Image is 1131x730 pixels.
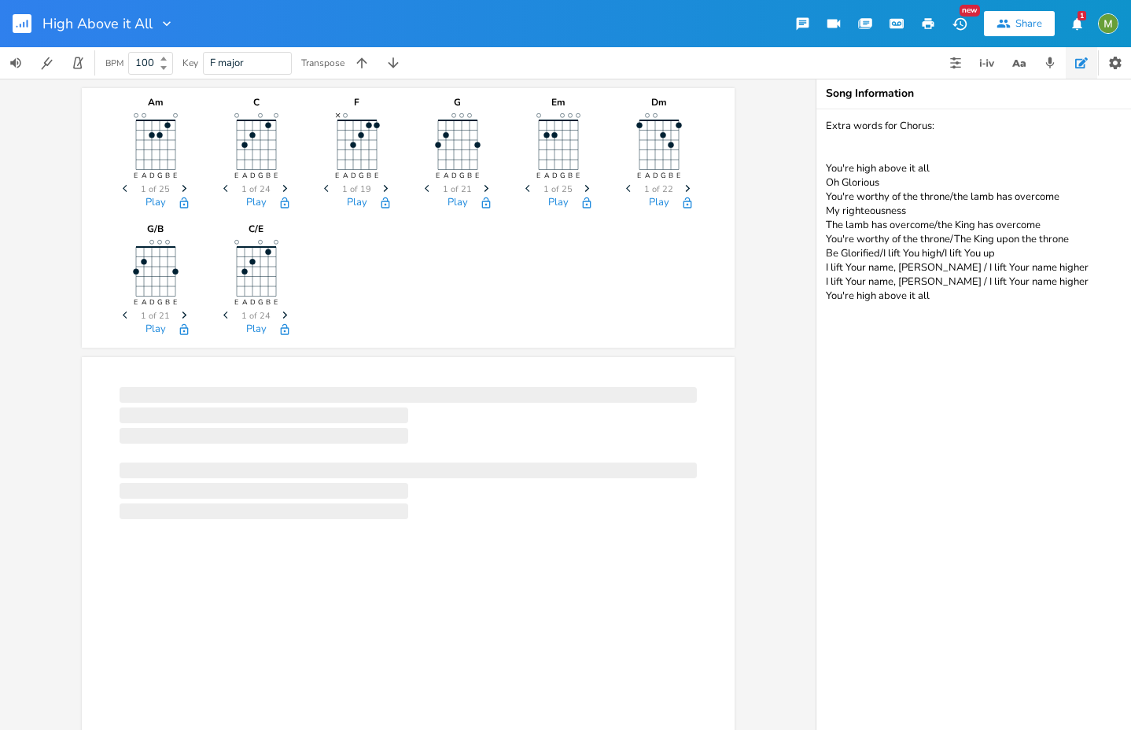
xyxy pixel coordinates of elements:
[636,171,640,180] text: E
[374,171,378,180] text: E
[257,171,263,180] text: G
[342,171,348,180] text: A
[241,312,271,320] span: 1 of 24
[652,171,658,180] text: D
[105,59,123,68] div: BPM
[944,9,975,38] button: New
[567,171,572,180] text: B
[265,297,270,307] text: B
[249,171,255,180] text: D
[42,17,153,31] span: High Above it All
[443,171,448,180] text: A
[448,197,468,210] button: Play
[334,171,338,180] text: E
[474,171,478,180] text: E
[575,171,579,180] text: E
[466,171,471,180] text: B
[217,224,296,234] div: C/E
[141,297,146,307] text: A
[984,11,1055,36] button: Share
[210,56,244,70] span: F major
[335,109,341,121] text: ×
[149,171,154,180] text: D
[816,109,1131,730] textarea: Extra words for Chorus: You're high above it all Oh Glorious You're worthy of the throne/the lamb...
[358,171,363,180] text: G
[443,185,472,194] span: 1 of 21
[451,171,456,180] text: D
[234,297,238,307] text: E
[146,197,166,210] button: Play
[273,171,277,180] text: E
[172,297,176,307] text: E
[559,171,565,180] text: G
[668,171,672,180] text: B
[1015,17,1042,31] div: Share
[551,171,557,180] text: D
[676,171,680,180] text: E
[257,297,263,307] text: G
[157,171,162,180] text: G
[644,171,650,180] text: A
[172,171,176,180] text: E
[241,171,247,180] text: A
[543,185,573,194] span: 1 of 25
[246,197,267,210] button: Play
[146,323,166,337] button: Play
[265,171,270,180] text: B
[241,297,247,307] text: A
[459,171,464,180] text: G
[350,171,356,180] text: D
[141,312,170,320] span: 1 of 21
[217,98,296,107] div: C
[301,58,344,68] div: Transpose
[116,224,195,234] div: G/B
[157,297,162,307] text: G
[149,297,154,307] text: D
[164,171,169,180] text: B
[366,171,370,180] text: B
[133,297,137,307] text: E
[1098,13,1118,34] img: Mik Sivak
[141,185,170,194] span: 1 of 25
[234,171,238,180] text: E
[133,171,137,180] text: E
[1078,11,1086,20] div: 1
[543,171,549,180] text: A
[960,5,980,17] div: New
[246,323,267,337] button: Play
[141,171,146,180] text: A
[644,185,673,194] span: 1 of 22
[116,98,195,107] div: Am
[536,171,540,180] text: E
[241,185,271,194] span: 1 of 24
[273,297,277,307] text: E
[249,297,255,307] text: D
[182,58,198,68] div: Key
[660,171,665,180] text: G
[435,171,439,180] text: E
[649,197,669,210] button: Play
[164,297,169,307] text: B
[347,197,367,210] button: Play
[418,98,497,107] div: G
[620,98,698,107] div: Dm
[1061,9,1092,38] button: 1
[318,98,396,107] div: F
[826,88,1122,99] div: Song Information
[548,197,569,210] button: Play
[342,185,371,194] span: 1 of 19
[519,98,598,107] div: Em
